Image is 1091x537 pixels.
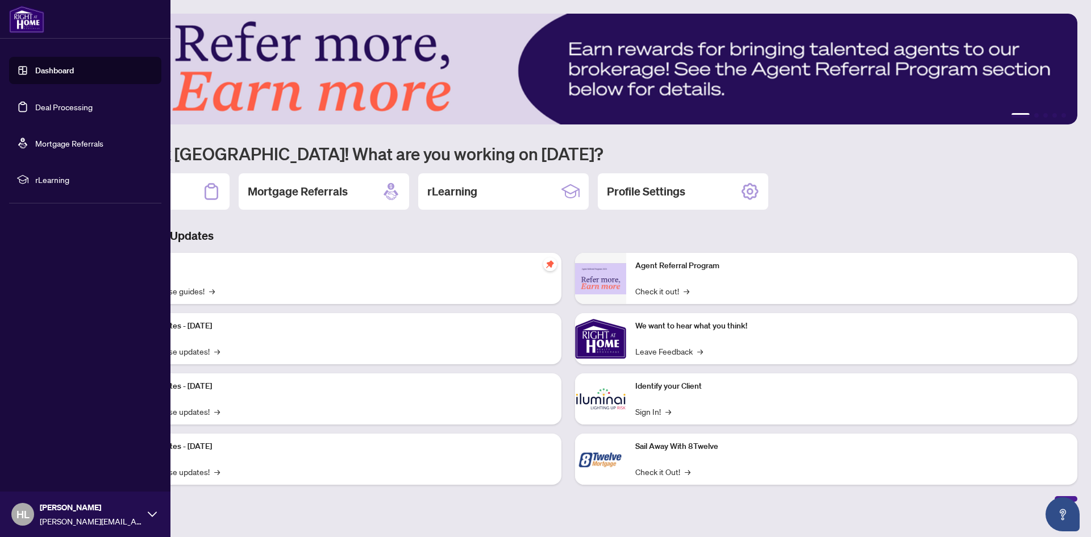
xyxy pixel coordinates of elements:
img: logo [9,6,44,33]
span: → [214,465,220,478]
p: Platform Updates - [DATE] [119,380,552,393]
span: → [214,405,220,418]
button: 3 [1043,113,1048,118]
p: We want to hear what you think! [635,320,1068,332]
button: 2 [1034,113,1039,118]
a: Dashboard [35,65,74,76]
span: rLearning [35,173,153,186]
img: Agent Referral Program [575,263,626,294]
img: Identify your Client [575,373,626,424]
a: Leave Feedback→ [635,345,703,357]
button: 5 [1061,113,1066,118]
span: → [665,405,671,418]
img: We want to hear what you think! [575,313,626,364]
span: HL [16,506,30,522]
h3: Brokerage & Industry Updates [59,228,1077,244]
h2: Mortgage Referrals [248,184,348,199]
img: Slide 0 [59,14,1077,124]
span: → [697,345,703,357]
button: Open asap [1046,497,1080,531]
h2: Profile Settings [607,184,685,199]
p: Identify your Client [635,380,1068,393]
span: [PERSON_NAME][EMAIL_ADDRESS][DOMAIN_NAME] [40,515,142,527]
button: 4 [1052,113,1057,118]
p: Self-Help [119,260,552,272]
p: Sail Away With 8Twelve [635,440,1068,453]
img: Sail Away With 8Twelve [575,434,626,485]
a: Sign In!→ [635,405,671,418]
span: → [214,345,220,357]
span: → [685,465,690,478]
span: → [209,285,215,297]
h1: Welcome back [GEOGRAPHIC_DATA]! What are you working on [DATE]? [59,143,1077,164]
span: pushpin [543,257,557,271]
p: Agent Referral Program [635,260,1068,272]
a: Check it Out!→ [635,465,690,478]
span: → [684,285,689,297]
span: [PERSON_NAME] [40,501,142,514]
a: Check it out!→ [635,285,689,297]
a: Deal Processing [35,102,93,112]
p: Platform Updates - [DATE] [119,440,552,453]
a: Mortgage Referrals [35,138,103,148]
h2: rLearning [427,184,477,199]
p: Platform Updates - [DATE] [119,320,552,332]
button: 1 [1011,113,1030,118]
